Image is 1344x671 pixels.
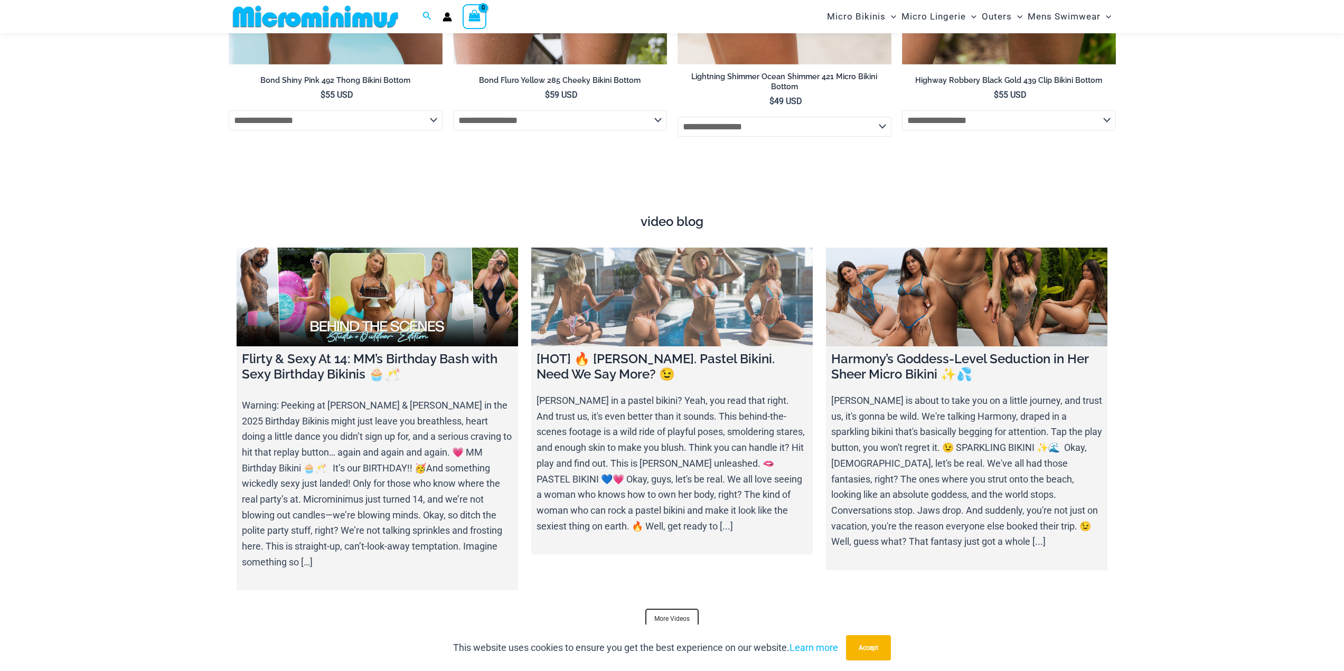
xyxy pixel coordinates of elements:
[902,75,1116,89] a: Highway Robbery Black Gold 439 Clip Bikini Bottom
[242,398,513,570] p: Warning: Peeking at [PERSON_NAME] & [PERSON_NAME] in the 2025 Birthday Bikinis might just leave y...
[443,12,452,22] a: Account icon link
[902,75,1116,86] h2: Highway Robbery Black Gold 439 Clip Bikini Bottom
[994,90,999,100] span: $
[827,3,886,30] span: Micro Bikinis
[831,393,1102,550] p: [PERSON_NAME] is about to take you on a little journey, and trust us, it's gonna be wild. We're t...
[463,4,487,29] a: View Shopping Cart, empty
[531,248,813,346] a: [HOT] 🔥 Olivia. Pastel Bikini. Need We Say More? 😉
[899,3,979,30] a: Micro LingerieMenu ToggleMenu Toggle
[229,75,443,86] h2: Bond Shiny Pink 492 Thong Bikini Bottom
[1025,3,1114,30] a: Mens SwimwearMenu ToggleMenu Toggle
[901,3,966,30] span: Micro Lingerie
[831,352,1102,382] h4: Harmony’s Goddess-Level Seduction in Her Sheer Micro Bikini ✨💦
[1028,3,1101,30] span: Mens Swimwear
[823,2,1116,32] nav: Site Navigation
[242,352,513,382] h4: Flirty & Sexy At 14: MM’s Birthday Bash with Sexy Birthday Bikinis 🧁🥂
[321,90,353,100] bdi: 55 USD
[769,96,774,106] span: $
[545,90,550,100] span: $
[453,75,667,86] h2: Bond Fluro Yellow 285 Cheeky Bikini Bottom
[321,90,325,100] span: $
[846,635,891,660] button: Accept
[886,3,896,30] span: Menu Toggle
[1012,3,1022,30] span: Menu Toggle
[678,72,891,91] h2: Lightning Shimmer Ocean Shimmer 421 Micro Bikini Bottom
[982,3,1012,30] span: Outers
[966,3,976,30] span: Menu Toggle
[453,640,838,656] p: This website uses cookies to ensure you get the best experience on our website.
[453,75,667,89] a: Bond Fluro Yellow 285 Cheeky Bikini Bottom
[537,393,807,534] p: [PERSON_NAME] in a pastel bikini? Yeah, you read that right. And trust us, it's even better than ...
[545,90,578,100] bdi: 59 USD
[237,214,1108,230] h4: video blog
[229,5,402,29] img: MM SHOP LOGO FLAT
[790,642,838,653] a: Learn more
[979,3,1025,30] a: OutersMenu ToggleMenu Toggle
[824,3,899,30] a: Micro BikinisMenu ToggleMenu Toggle
[769,96,802,106] bdi: 49 USD
[1101,3,1111,30] span: Menu Toggle
[422,10,432,23] a: Search icon link
[678,72,891,96] a: Lightning Shimmer Ocean Shimmer 421 Micro Bikini Bottom
[537,352,807,382] h4: [HOT] 🔥 [PERSON_NAME]. Pastel Bikini. Need We Say More? 😉
[645,609,699,629] a: More Videos
[994,90,1027,100] bdi: 55 USD
[229,75,443,89] a: Bond Shiny Pink 492 Thong Bikini Bottom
